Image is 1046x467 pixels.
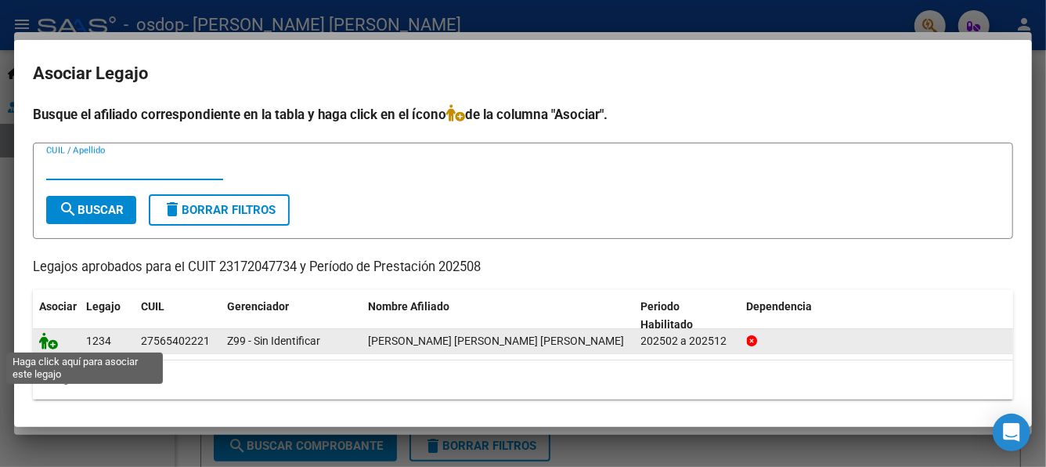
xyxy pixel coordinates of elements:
[993,414,1030,451] div: Open Intercom Messenger
[641,300,694,331] span: Periodo Habilitado
[163,200,182,219] mat-icon: delete
[33,59,1013,89] h2: Asociar Legajo
[368,335,624,347] span: ZOILO PEREA LUANA ABIGAIL
[33,104,1013,125] h4: Busque el afiliado correspondiente en la tabla y haga click en el ícono de la columna "Asociar".
[33,360,1013,400] div: 1 registros
[86,300,121,313] span: Legajo
[635,290,741,342] datatable-header-cell: Periodo Habilitado
[80,290,135,342] datatable-header-cell: Legajo
[221,290,362,342] datatable-header-cell: Gerenciador
[141,300,164,313] span: CUIL
[747,300,813,313] span: Dependencia
[39,300,77,313] span: Asociar
[741,290,1014,342] datatable-header-cell: Dependencia
[163,203,276,217] span: Borrar Filtros
[227,335,320,347] span: Z99 - Sin Identificar
[641,332,734,350] div: 202502 a 202512
[362,290,635,342] datatable-header-cell: Nombre Afiliado
[59,200,78,219] mat-icon: search
[33,290,80,342] datatable-header-cell: Asociar
[33,258,1013,277] p: Legajos aprobados para el CUIT 23172047734 y Período de Prestación 202508
[59,203,124,217] span: Buscar
[86,335,111,347] span: 1234
[46,196,136,224] button: Buscar
[135,290,221,342] datatable-header-cell: CUIL
[149,194,290,226] button: Borrar Filtros
[227,300,289,313] span: Gerenciador
[141,332,210,350] div: 27565402221
[368,300,449,313] span: Nombre Afiliado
